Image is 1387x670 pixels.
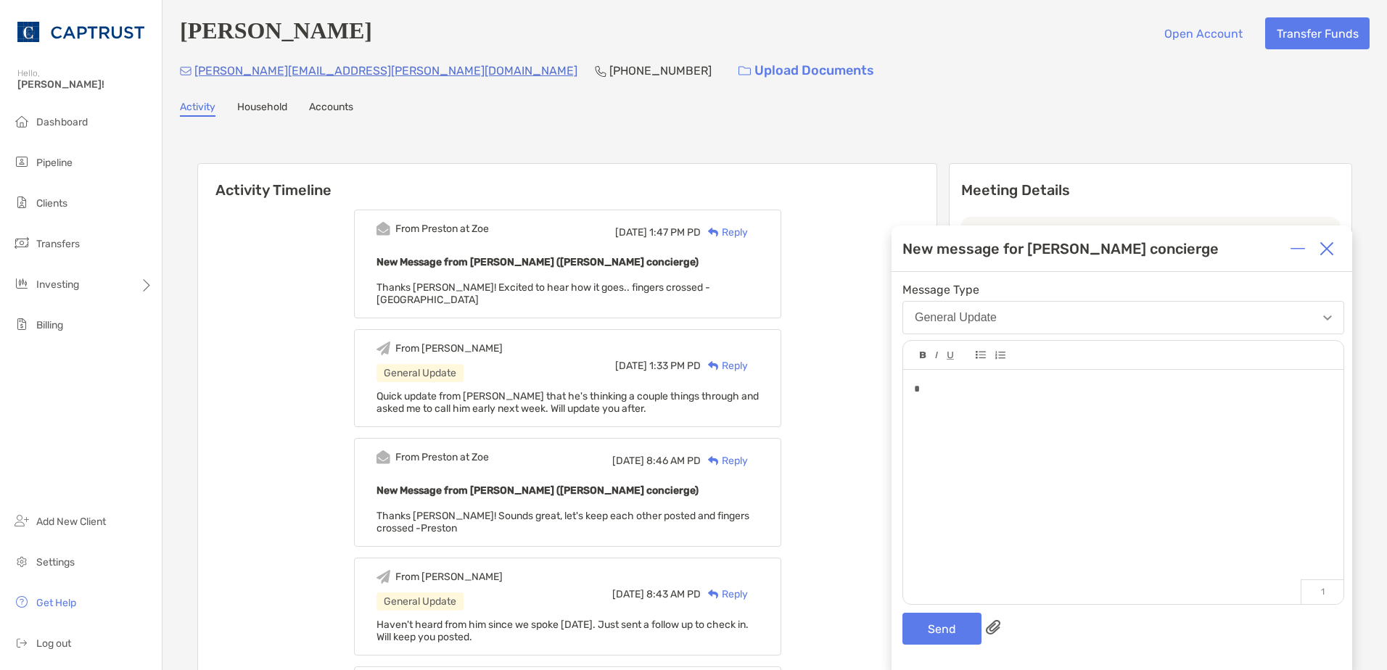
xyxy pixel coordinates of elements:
span: Clients [36,197,67,210]
span: [DATE] [615,360,647,372]
div: New message for [PERSON_NAME] concierge [902,240,1219,257]
img: Editor control icon [935,352,938,359]
p: [PHONE_NUMBER] [609,62,712,80]
span: Quick update from [PERSON_NAME] that he's thinking a couple things through and asked me to call h... [376,390,759,415]
img: Reply icon [708,590,719,599]
img: investing icon [13,275,30,292]
div: Reply [701,358,748,373]
span: Settings [36,556,75,568]
div: From Preston at Zoe [395,223,489,235]
a: Activity [180,101,215,117]
div: General Update [376,592,464,611]
img: Editor control icon [995,351,1005,360]
img: Email Icon [180,67,192,75]
p: Meeting Details [961,181,1340,199]
p: 1 [1301,579,1343,604]
div: From Preston at Zoe [395,451,489,463]
img: Expand or collapse [1291,241,1305,256]
img: pipeline icon [13,153,30,170]
img: Event icon [376,450,390,464]
img: Event icon [376,342,390,355]
img: add_new_client icon [13,512,30,529]
button: Transfer Funds [1265,17,1370,49]
span: Get Help [36,597,76,609]
div: Reply [701,587,748,602]
button: Send [902,613,981,645]
span: 1:33 PM PD [649,360,701,372]
img: Reply icon [708,456,719,466]
img: dashboard icon [13,112,30,130]
img: Event icon [376,570,390,584]
img: billing icon [13,315,30,333]
img: CAPTRUST Logo [17,6,144,58]
span: Message Type [902,283,1344,297]
img: Event icon [376,222,390,236]
img: paperclip attachments [986,620,1000,634]
span: Thanks [PERSON_NAME]! Sounds great, let's keep each other posted and fingers crossed -Preston [376,510,749,534]
div: From [PERSON_NAME] [395,571,503,583]
span: [DATE] [615,226,647,239]
button: General Update [902,301,1344,334]
img: Reply icon [708,228,719,237]
div: From [PERSON_NAME] [395,342,503,355]
span: [PERSON_NAME]! [17,78,153,91]
img: Reply icon [708,361,719,371]
span: Thanks [PERSON_NAME]! Excited to hear how it goes.. fingers crossed -[GEOGRAPHIC_DATA] [376,281,710,306]
img: Editor control icon [947,352,954,360]
img: clients icon [13,194,30,211]
span: Investing [36,278,79,291]
span: [DATE] [612,588,644,600]
b: New Message from [PERSON_NAME] ([PERSON_NAME] concierge) [376,256,699,268]
div: Reply [701,453,748,468]
span: 8:46 AM PD [646,455,701,467]
h4: [PERSON_NAME] [180,17,372,49]
img: button icon [738,66,751,76]
img: transfers icon [13,234,30,252]
p: [PERSON_NAME][EMAIL_ADDRESS][PERSON_NAME][DOMAIN_NAME] [194,62,577,80]
h6: Activity Timeline [198,164,937,199]
img: Editor control icon [976,351,986,359]
span: Billing [36,319,63,331]
a: Household [237,101,287,117]
img: Open dropdown arrow [1323,315,1332,320]
img: logout icon [13,634,30,651]
img: Phone Icon [595,65,606,77]
div: General Update [915,311,997,324]
span: Dashboard [36,116,88,128]
img: Close [1320,241,1334,256]
button: Open Account [1153,17,1254,49]
img: Editor control icon [920,352,926,359]
b: New Message from [PERSON_NAME] ([PERSON_NAME] concierge) [376,484,699,497]
span: Add New Client [36,516,106,528]
span: Haven't heard from him since we spoke [DATE]. Just sent a follow up to check in. Will keep you po... [376,619,749,643]
a: Accounts [309,101,353,117]
span: Transfers [36,238,80,250]
span: 8:43 AM PD [646,588,701,600]
img: get-help icon [13,593,30,611]
span: [DATE] [612,455,644,467]
a: Upload Documents [729,55,884,86]
div: General Update [376,364,464,382]
div: Reply [701,225,748,240]
span: 1:47 PM PD [649,226,701,239]
span: Log out [36,637,71,650]
img: settings icon [13,553,30,570]
span: Pipeline [36,157,73,169]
